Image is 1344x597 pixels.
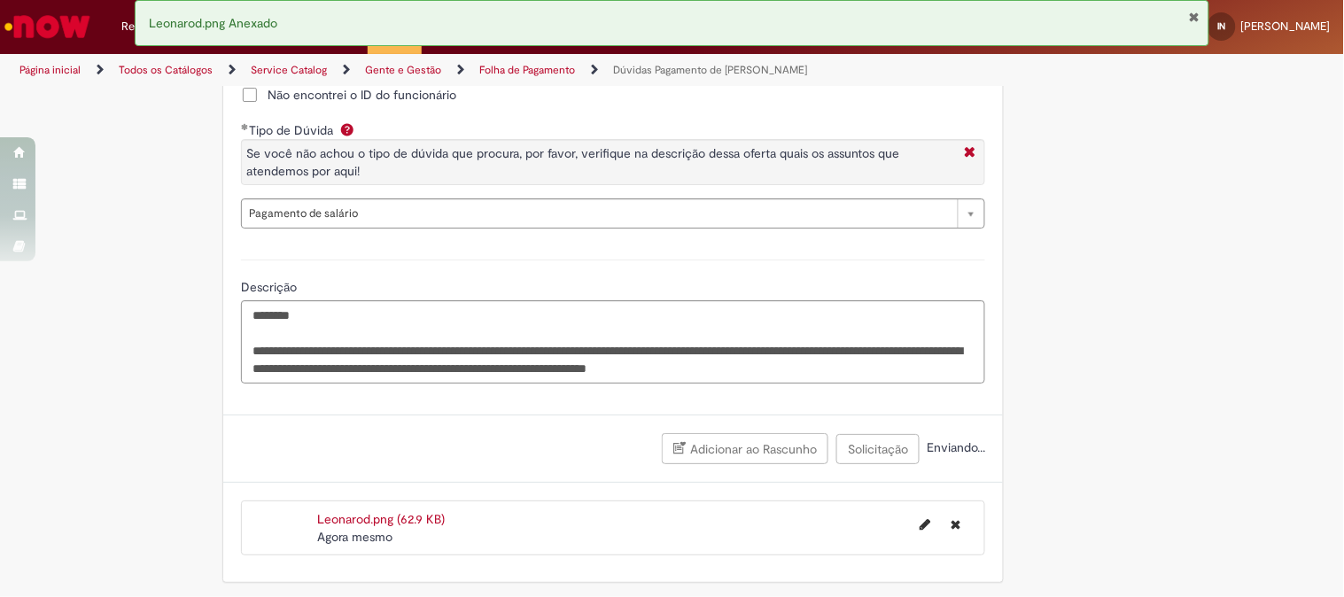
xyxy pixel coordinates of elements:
[1218,20,1226,32] span: IN
[241,123,249,130] span: Obrigatório Preenchido
[940,510,971,539] button: Excluir Leonarod.png
[19,63,81,77] a: Página inicial
[2,9,93,44] img: ServiceNow
[268,86,456,104] span: Não encontrei o ID do funcionário
[241,279,300,295] span: Descrição
[317,529,392,545] time: 29/09/2025 07:43:25
[317,511,445,527] a: Leonarod.png (62.9 KB)
[119,63,213,77] a: Todos os Catálogos
[149,15,277,31] span: Leonarod.png Anexado
[121,18,183,35] span: Requisições
[249,122,337,138] span: Tipo de Dúvida
[909,510,941,539] button: Editar nome de arquivo Leonarod.png
[1241,19,1331,34] span: [PERSON_NAME]
[246,145,899,179] span: Se você não achou o tipo de dúvida que procura, por favor, verifique na descrição dessa oferta qu...
[479,63,575,77] a: Folha de Pagamento
[241,300,985,384] textarea: Descrição
[923,439,985,455] span: Enviando...
[337,122,358,136] span: Ajuda para Tipo de Dúvida
[959,144,980,163] i: Fechar More information Por question_tipo_de_duvida
[1188,10,1200,24] button: Fechar Notificação
[249,199,949,228] span: Pagamento de salário
[613,63,807,77] a: Dúvidas Pagamento de [PERSON_NAME]
[251,63,327,77] a: Service Catalog
[13,54,882,87] ul: Trilhas de página
[365,63,441,77] a: Gente e Gestão
[317,529,392,545] span: Agora mesmo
